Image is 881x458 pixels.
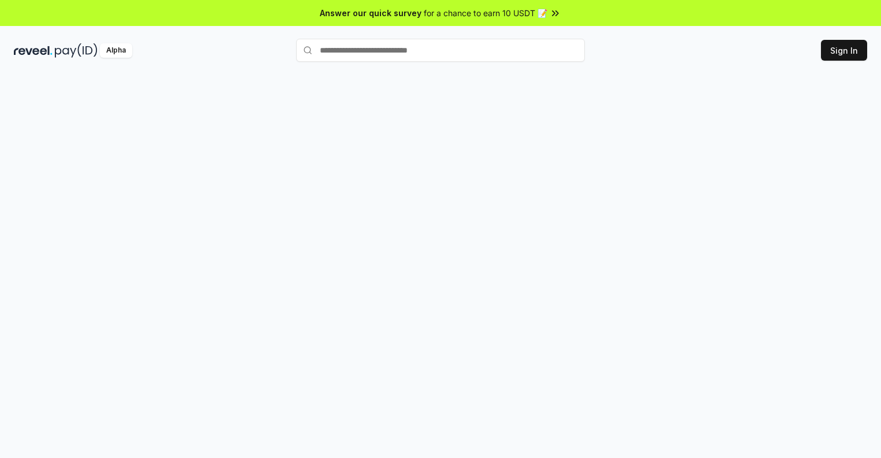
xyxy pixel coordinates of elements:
[320,7,421,19] span: Answer our quick survey
[14,43,53,58] img: reveel_dark
[821,40,867,61] button: Sign In
[55,43,98,58] img: pay_id
[424,7,547,19] span: for a chance to earn 10 USDT 📝
[100,43,132,58] div: Alpha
